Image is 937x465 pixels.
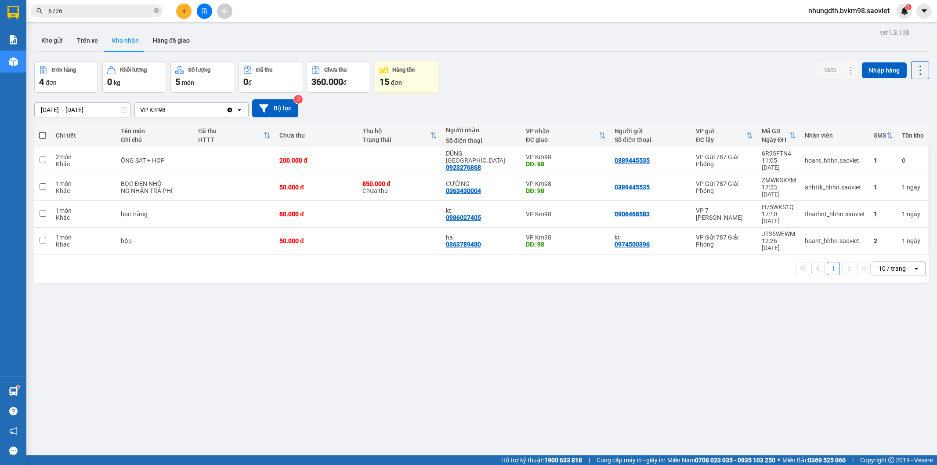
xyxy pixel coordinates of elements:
[166,105,167,114] input: Selected VP Km98.
[9,407,18,415] span: question-circle
[120,67,147,73] div: Khối lượng
[170,61,234,93] button: Số lượng5món
[778,458,780,462] span: ⚪️
[46,79,57,86] span: đơn
[762,136,789,143] div: Ngày ĐH
[762,150,796,157] div: 6R9SFTN4
[801,5,897,16] span: nhungdth.bvkm98.saoviet
[907,237,920,244] span: ngày
[757,124,800,147] th: Toggle SortBy
[913,265,920,272] svg: open
[544,457,582,464] strong: 1900 633 818
[343,79,347,86] span: đ
[226,106,233,113] svg: Clear value
[827,262,840,275] button: 1
[362,180,437,194] div: Chưa thu
[56,234,112,241] div: 1 món
[696,127,746,134] div: VP gửi
[805,211,865,218] div: thanhnt_hhhn.saoviet
[39,76,44,87] span: 4
[880,28,909,37] div: ver 1.8.138
[446,150,517,164] div: DŨNG NGA
[696,234,753,248] div: VP Gửi 787 Giải Phóng
[888,457,894,463] span: copyright
[146,30,197,51] button: Hàng đã giao
[446,164,481,171] div: 0923276868
[154,8,159,13] span: close-circle
[70,30,105,51] button: Trên xe
[9,387,18,396] img: warehouse-icon
[862,62,907,78] button: Nhập hàng
[874,211,893,218] div: 1
[446,137,517,144] div: Số điện thoại
[446,127,517,134] div: Người nhận
[691,124,757,147] th: Toggle SortBy
[869,124,897,147] th: Toggle SortBy
[920,7,928,15] span: caret-down
[279,211,354,218] div: 60.000 đ
[695,457,775,464] strong: 0708 023 035 - 0935 103 250
[56,180,112,187] div: 1 món
[279,237,354,244] div: 50.000 đ
[615,127,687,134] div: Người gửi
[56,132,112,139] div: Chi tiết
[526,241,606,248] div: DĐ: 98
[501,455,582,465] span: Hỗ trợ kỹ thuật:
[9,427,18,435] span: notification
[121,180,189,187] div: BỌC ĐEN NHỎ
[615,241,650,248] div: 0974500396
[140,105,166,114] div: VP Km98
[121,211,189,218] div: bọc trắng
[256,67,272,73] div: Đã thu
[236,106,243,113] svg: open
[902,184,924,191] div: 1
[446,180,517,187] div: CƯỜNG
[198,127,264,134] div: Đã thu
[252,99,298,117] button: Bộ lọc
[852,455,854,465] span: |
[901,7,908,15] img: icon-new-feature
[7,6,19,19] img: logo-vxr
[526,127,599,134] div: VP nhận
[362,136,430,143] div: Trạng thái
[243,76,248,87] span: 0
[762,230,796,237] div: JT35WEWM
[902,132,924,139] div: Tồn kho
[105,30,146,51] button: Kho nhận
[615,136,687,143] div: Số điện thoại
[874,184,893,191] div: 1
[197,4,212,19] button: file-add
[902,237,924,244] div: 1
[56,153,112,160] div: 2 món
[188,67,210,73] div: Số lượng
[805,237,865,244] div: hoant_hhhn.saoviet
[762,211,796,225] div: 17:10 [DATE]
[762,177,796,184] div: ZMWKSKYM
[526,187,606,194] div: DĐ: 98
[817,62,843,78] button: SMS
[874,157,893,164] div: 1
[154,7,159,15] span: close-circle
[902,157,924,164] div: 0
[121,187,189,194] div: NG NHẬN TRẢ PHÍ
[34,30,70,51] button: Kho gửi
[526,211,606,218] div: VP Km98
[667,455,775,465] span: Miền Nam
[805,184,865,191] div: anhttk_hhhn.saoviet
[182,79,194,86] span: món
[221,8,228,14] span: aim
[279,157,354,164] div: 200.000 đ
[615,211,650,218] div: 0906468583
[907,4,910,10] span: 1
[121,136,189,143] div: Ghi chú
[615,184,650,191] div: 0389445535
[446,214,481,221] div: 0986027405
[194,124,275,147] th: Toggle SortBy
[805,157,865,164] div: hoant_hhhn.saoviet
[102,61,166,93] button: Khối lượng0kg
[521,124,611,147] th: Toggle SortBy
[808,457,846,464] strong: 0369 525 060
[526,153,606,160] div: VP Km98
[107,76,112,87] span: 0
[615,157,650,164] div: 0389445535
